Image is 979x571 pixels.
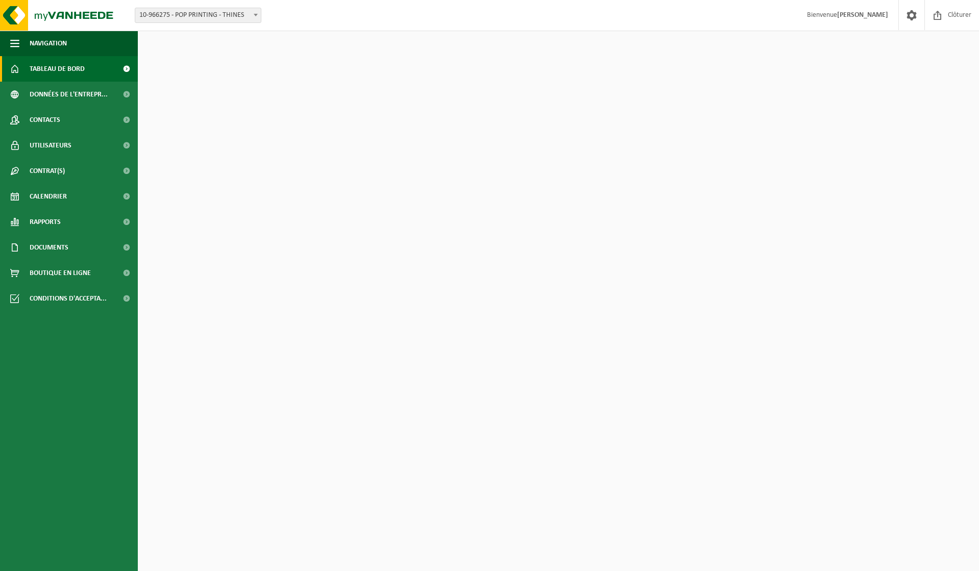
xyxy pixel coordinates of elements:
span: 10-966275 - POP PRINTING - THINES [135,8,261,23]
span: Contrat(s) [30,158,65,184]
span: Contacts [30,107,60,133]
span: Conditions d'accepta... [30,286,107,311]
span: Navigation [30,31,67,56]
span: Utilisateurs [30,133,71,158]
span: Boutique en ligne [30,260,91,286]
span: Tableau de bord [30,56,85,82]
span: Documents [30,235,68,260]
span: Calendrier [30,184,67,209]
span: 10-966275 - POP PRINTING - THINES [135,8,261,22]
iframe: chat widget [5,549,170,571]
span: Données de l'entrepr... [30,82,108,107]
span: Rapports [30,209,61,235]
strong: [PERSON_NAME] [837,11,888,19]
